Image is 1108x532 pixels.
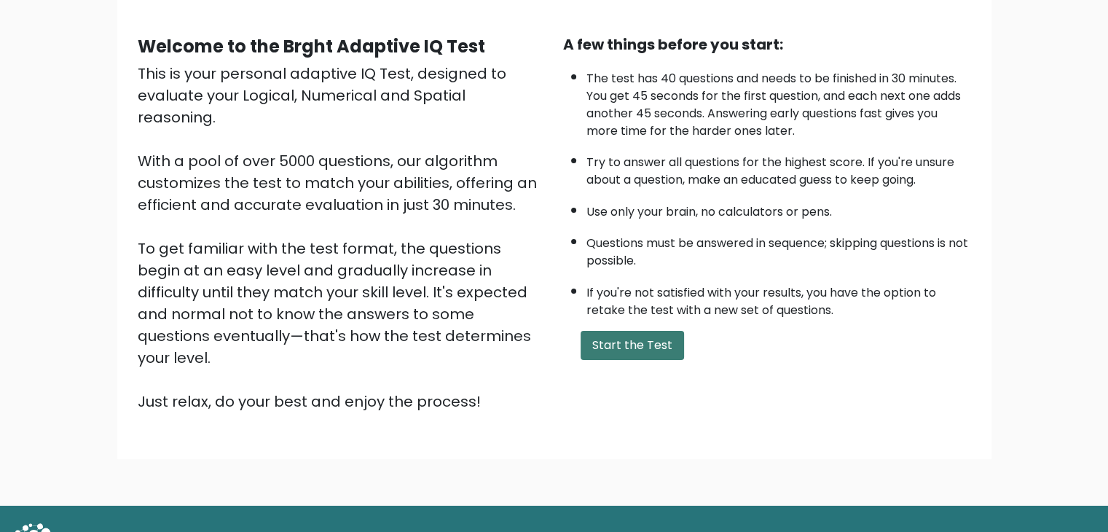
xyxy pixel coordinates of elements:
button: Start the Test [581,331,684,360]
li: If you're not satisfied with your results, you have the option to retake the test with a new set ... [586,277,971,319]
li: Try to answer all questions for the highest score. If you're unsure about a question, make an edu... [586,146,971,189]
li: Use only your brain, no calculators or pens. [586,196,971,221]
li: Questions must be answered in sequence; skipping questions is not possible. [586,227,971,270]
div: A few things before you start: [563,34,971,55]
b: Welcome to the Brght Adaptive IQ Test [138,34,485,58]
li: The test has 40 questions and needs to be finished in 30 minutes. You get 45 seconds for the firs... [586,63,971,140]
div: This is your personal adaptive IQ Test, designed to evaluate your Logical, Numerical and Spatial ... [138,63,546,412]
